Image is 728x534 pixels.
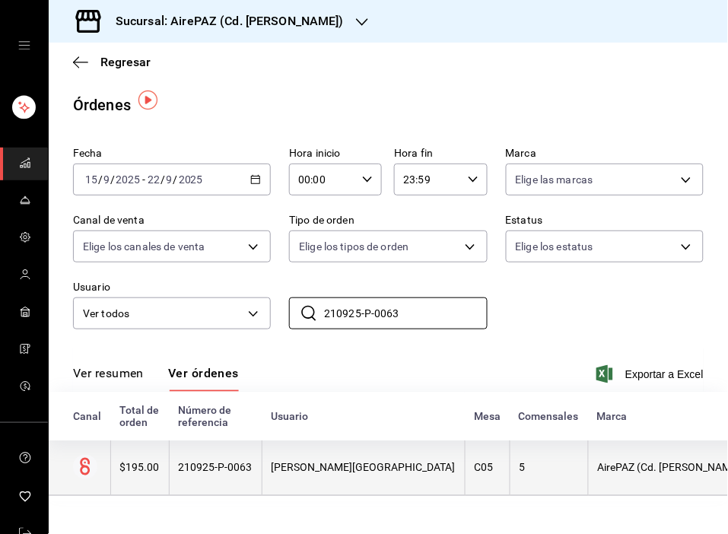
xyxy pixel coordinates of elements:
[73,148,271,159] label: Fecha
[474,410,501,422] div: Mesa
[84,173,98,186] input: --
[83,306,243,322] span: Ver todos
[516,172,593,187] span: Elige las marcas
[142,173,145,186] span: -
[73,366,144,392] button: Ver resumen
[73,282,271,293] label: Usuario
[178,404,253,428] div: Número de referencia
[103,173,110,186] input: --
[115,173,141,186] input: ----
[289,215,487,226] label: Tipo de orden
[475,462,501,474] div: C05
[168,366,239,392] button: Ver órdenes
[73,55,151,69] button: Regresar
[324,298,487,329] input: Buscar no. de referencia
[73,94,131,116] div: Órdenes
[289,148,382,159] label: Hora inicio
[166,173,173,186] input: --
[179,462,253,474] div: 210925-P-0063
[103,12,344,30] h3: Sucursal: AirePAZ (Cd. [PERSON_NAME])
[100,55,151,69] span: Regresar
[520,462,579,474] div: 5
[272,462,456,474] div: [PERSON_NAME][GEOGRAPHIC_DATA]
[271,410,456,422] div: Usuario
[161,173,165,186] span: /
[173,173,178,186] span: /
[110,173,115,186] span: /
[599,365,704,383] button: Exportar a Excel
[506,148,704,159] label: Marca
[519,410,579,422] div: Comensales
[516,239,593,254] span: Elige los estatus
[394,148,487,159] label: Hora fin
[83,239,205,254] span: Elige los canales de venta
[73,215,271,226] label: Canal de venta
[147,173,161,186] input: --
[119,404,160,428] div: Total de orden
[18,40,30,52] button: open drawer
[120,462,160,474] div: $195.00
[98,173,103,186] span: /
[299,239,409,254] span: Elige los tipos de orden
[506,215,704,226] label: Estatus
[178,173,204,186] input: ----
[73,366,239,392] div: navigation tabs
[138,91,157,110] img: Tooltip marker
[73,410,101,422] div: Canal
